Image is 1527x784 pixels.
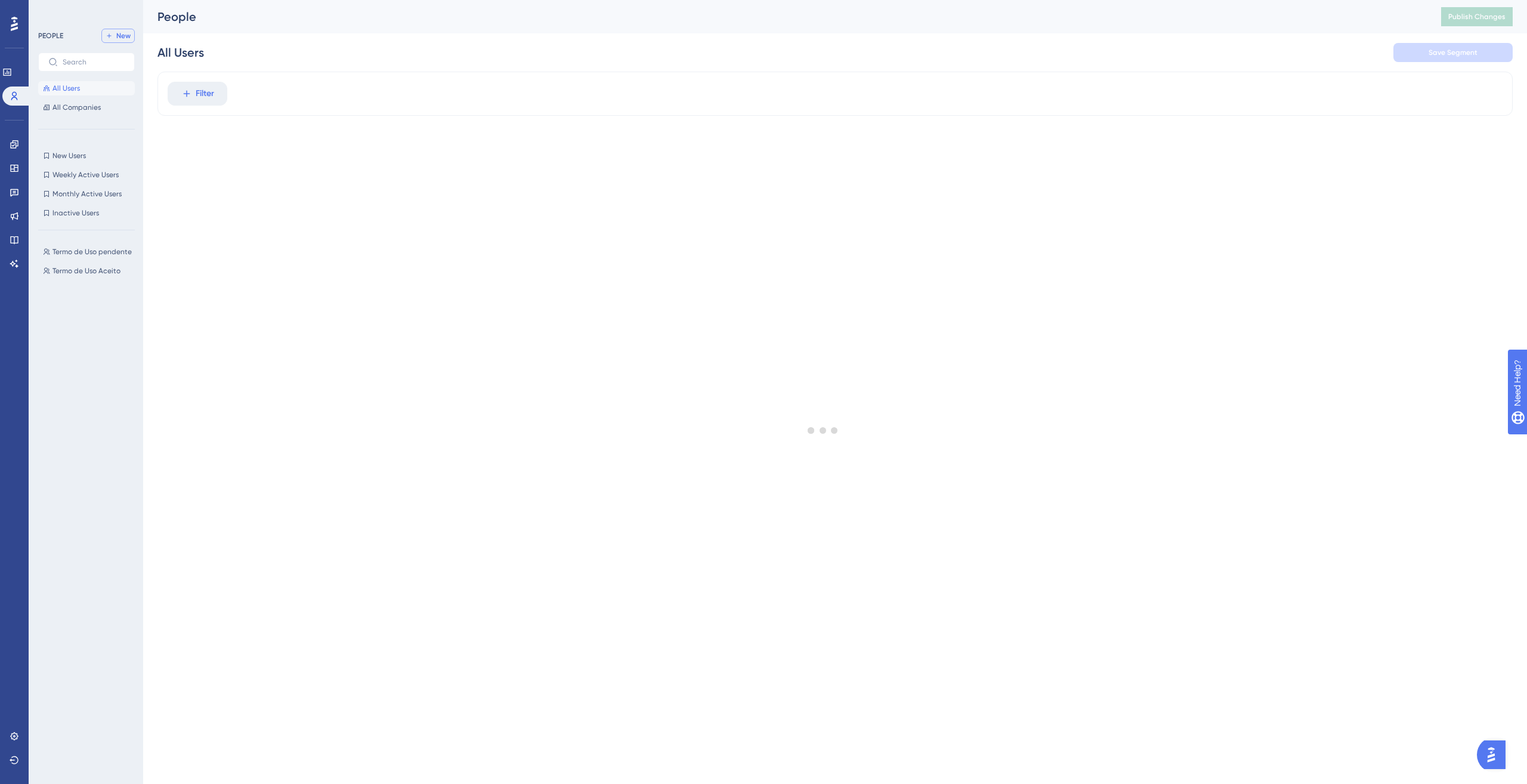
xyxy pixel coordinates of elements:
[38,149,135,163] button: New Users
[38,100,135,115] button: All Companies
[52,173,220,232] div: Bom dia! Testei aqui agora, o erro 403 aconteceu novamente e ficou carregando infinito. Mas ao da...
[1448,12,1506,21] span: Publish Changes
[52,247,132,257] span: Termo de Uso pendente
[52,103,101,112] span: All Companies
[147,279,229,305] div: mas, obrigado!
[10,32,229,97] div: Diênifer diz…
[10,32,196,87] div: Você poderialimpar o cachee tentar novamente?Me avise se deu certo. 😊
[187,5,209,27] button: Início
[38,245,142,259] button: Termo de Uso pendente
[52,170,119,180] span: Weekly Active Users
[19,39,186,62] div: Você poderia e tentar novamente?
[52,266,120,276] span: Termo de Uso Aceito
[1441,7,1513,26] button: Publish Changes
[34,7,53,26] img: Profile image for Diênifer
[38,264,142,278] button: Termo de Uso Aceito
[8,5,30,27] button: go back
[38,187,135,201] button: Monthly Active Users
[52,208,99,218] span: Inactive Users
[52,84,80,93] span: All Users
[10,314,196,399] div: Entendo! Que bom que deu certo! 🙏Pelo visto, o erro era relacionado a CORS.Qualquer dúvida, ou se...
[38,31,63,41] div: PEOPLE
[10,279,229,314] div: Jonas diz…
[38,81,135,95] button: All Users
[10,240,229,279] div: Jonas diz…
[156,286,220,298] div: mas, obrigado!
[38,206,135,220] button: Inactive Users
[10,113,229,166] div: Diênifer diz…
[157,44,204,61] div: All Users
[19,138,138,150] div: Deu certo?
[116,31,131,41] span: New
[28,3,75,17] span: Need Help?
[19,68,186,80] div: Me avise se deu certo. 😊
[52,189,122,199] span: Monthly Active Users
[19,339,186,363] div: Pelo visto, o erro era relacionado a CORS.
[52,247,220,270] div: Funcionou, mas acho que esse ainda não é o comportamento esperado hehe
[10,113,148,156] div: [PERSON_NAME], tudo bem?Deu certo?
[10,166,229,240] div: Jonas diz…
[101,29,135,43] button: New
[157,8,1411,25] div: People
[73,39,135,49] a: limpar o cache
[52,151,86,160] span: New Users
[19,120,138,132] div: [PERSON_NAME], tudo bem?
[1429,48,1477,57] span: Save Segment
[58,15,78,27] p: Ativo
[58,6,95,15] h1: Diênifer
[38,168,135,182] button: Weekly Active Users
[10,366,228,386] textarea: Envie uma mensagem...
[1393,43,1513,62] button: Save Segment
[43,166,229,239] div: Bom dia!Testei aqui agora, o erro 403 aconteceu novamente e ficou carregando infinito. Mas ao dar...
[43,240,229,277] div: Funcionou, mas acho que esse ainda não é o comportamento esperado hehe
[1477,737,1513,773] iframe: UserGuiding AI Assistant Launcher
[63,58,125,66] input: Search
[205,386,224,405] button: Enviar mensagem…
[38,391,47,400] button: Seletor de Gif
[19,322,186,334] div: Entendo! Que bom que deu certo! 🙏
[18,391,28,400] button: Seletor de emoji
[57,391,66,400] button: Carregar anexo
[10,97,229,113] div: [DATE]
[76,391,85,400] button: Start recording
[209,5,231,26] div: Fechar
[10,314,229,425] div: Diênifer diz…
